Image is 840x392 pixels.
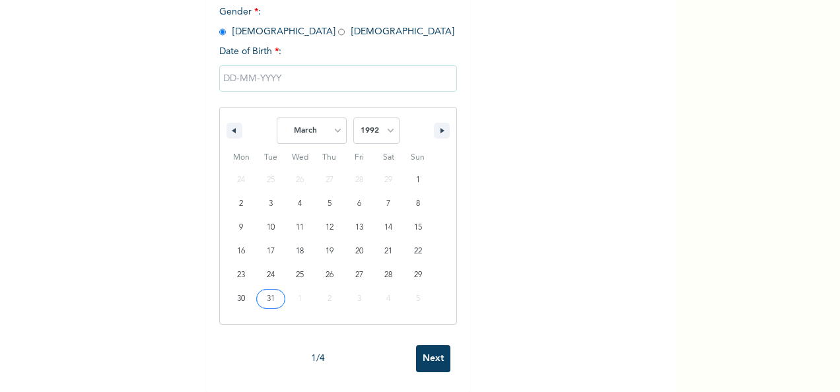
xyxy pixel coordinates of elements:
span: Gender : [DEMOGRAPHIC_DATA] [DEMOGRAPHIC_DATA] [219,7,454,36]
span: 20 [355,240,363,263]
span: 9 [239,216,243,240]
button: 22 [403,240,433,263]
button: 10 [256,216,286,240]
button: 3 [256,192,286,216]
span: 21 [384,240,392,263]
span: 8 [416,192,420,216]
span: 6 [357,192,361,216]
span: 19 [326,240,333,263]
button: 31 [256,287,286,311]
span: 7 [386,192,390,216]
span: 16 [237,240,245,263]
span: Mon [227,147,256,168]
button: 21 [374,240,403,263]
input: DD-MM-YYYY [219,65,457,92]
span: 4 [298,192,302,216]
button: 5 [315,192,345,216]
span: 23 [237,263,245,287]
span: 17 [267,240,275,263]
span: 11 [296,216,304,240]
button: 1 [403,168,433,192]
button: 26 [315,263,345,287]
button: 13 [344,216,374,240]
span: 22 [414,240,422,263]
span: 29 [414,263,422,287]
span: Fri [344,147,374,168]
span: 24 [267,263,275,287]
span: 18 [296,240,304,263]
span: Wed [285,147,315,168]
button: 14 [374,216,403,240]
span: 5 [328,192,332,216]
button: 20 [344,240,374,263]
button: 2 [227,192,256,216]
span: Sat [374,147,403,168]
button: 17 [256,240,286,263]
span: 12 [326,216,333,240]
span: Tue [256,147,286,168]
button: 8 [403,192,433,216]
span: Sun [403,147,433,168]
span: 28 [384,263,392,287]
button: 19 [315,240,345,263]
span: 27 [355,263,363,287]
button: 4 [285,192,315,216]
span: 15 [414,216,422,240]
button: 30 [227,287,256,311]
span: Date of Birth : [219,45,281,59]
span: 2 [239,192,243,216]
span: 10 [267,216,275,240]
input: Next [416,345,450,372]
span: 13 [355,216,363,240]
button: 18 [285,240,315,263]
button: 11 [285,216,315,240]
div: 1 / 4 [219,352,416,366]
button: 27 [344,263,374,287]
button: 24 [256,263,286,287]
button: 29 [403,263,433,287]
span: 25 [296,263,304,287]
button: 7 [374,192,403,216]
button: 25 [285,263,315,287]
span: 14 [384,216,392,240]
span: 31 [267,287,275,311]
button: 16 [227,240,256,263]
span: 3 [269,192,273,216]
span: 1 [416,168,420,192]
button: 28 [374,263,403,287]
button: 15 [403,216,433,240]
button: 6 [344,192,374,216]
button: 9 [227,216,256,240]
button: 12 [315,216,345,240]
span: Thu [315,147,345,168]
span: 30 [237,287,245,311]
span: 26 [326,263,333,287]
button: 23 [227,263,256,287]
